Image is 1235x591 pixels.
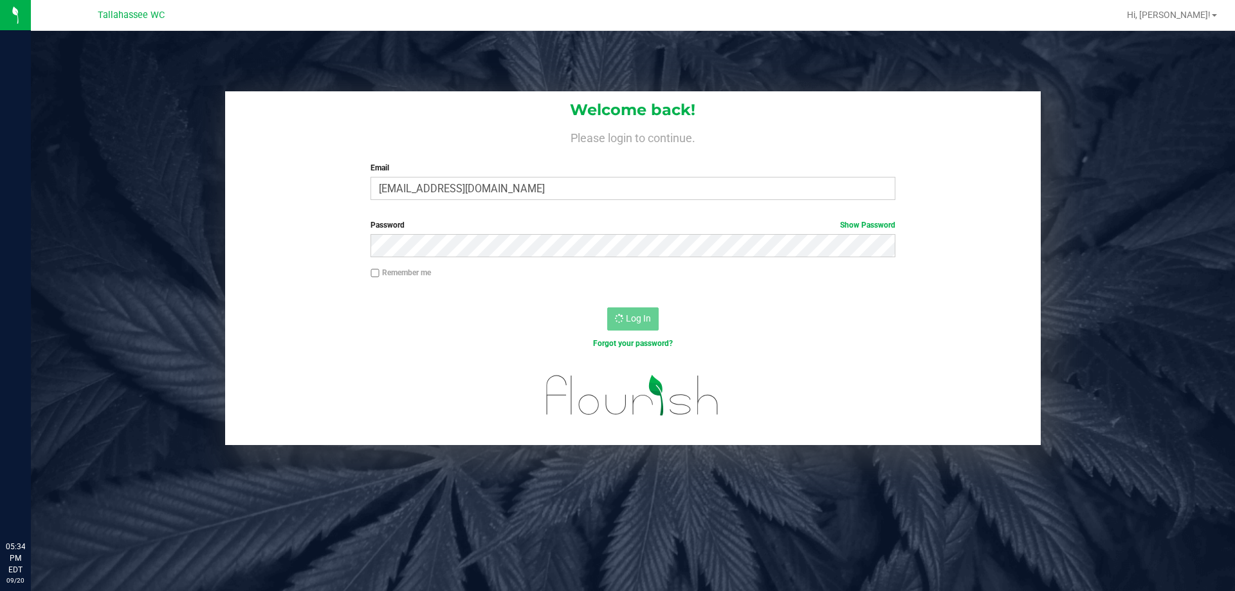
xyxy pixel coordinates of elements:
[593,339,673,348] a: Forgot your password?
[840,221,895,230] a: Show Password
[1127,10,1211,20] span: Hi, [PERSON_NAME]!
[98,10,165,21] span: Tallahassee WC
[6,541,25,576] p: 05:34 PM EDT
[370,162,895,174] label: Email
[370,269,380,278] input: Remember me
[225,102,1041,118] h1: Welcome back!
[607,307,659,331] button: Log In
[225,129,1041,144] h4: Please login to continue.
[370,221,405,230] span: Password
[6,576,25,585] p: 09/20
[626,313,651,323] span: Log In
[370,267,431,278] label: Remember me
[531,363,735,428] img: flourish_logo.svg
